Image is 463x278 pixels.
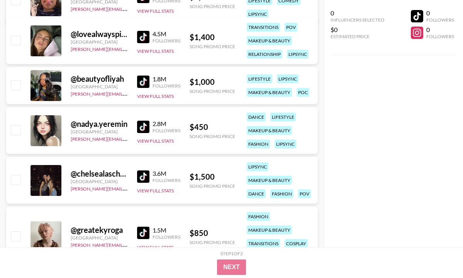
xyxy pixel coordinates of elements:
[297,88,309,97] div: poc
[220,251,243,256] div: Step 1 of 2
[190,172,235,182] div: $ 1,500
[247,36,292,45] div: makeup & beauty
[137,8,174,14] button: View Full Stats
[270,189,293,198] div: fashion
[331,9,384,17] div: 0
[247,140,270,148] div: fashion
[153,38,180,44] div: Followers
[275,140,296,148] div: lipsync
[71,169,128,179] div: @ chelsealascher1
[71,179,128,184] div: [GEOGRAPHIC_DATA]
[247,189,266,198] div: dance
[331,17,384,23] div: Influencers Selected
[137,138,174,144] button: View Full Stats
[285,23,297,32] div: pov
[190,77,235,87] div: $ 1,000
[153,128,180,133] div: Followers
[247,113,266,121] div: dance
[153,170,180,177] div: 3.6M
[285,239,308,248] div: cosplay
[71,119,128,129] div: @ nadya.yeremin
[247,50,282,59] div: relationship
[137,76,149,88] img: TikTok
[71,129,128,135] div: [GEOGRAPHIC_DATA]
[137,170,149,183] img: TikTok
[71,241,185,248] a: [PERSON_NAME][EMAIL_ADDRESS][DOMAIN_NAME]
[190,228,235,238] div: $ 850
[137,121,149,133] img: TikTok
[331,34,384,39] div: Estimated Price
[153,234,180,240] div: Followers
[153,75,180,83] div: 1.8M
[247,74,272,83] div: lifestyle
[137,31,149,43] img: TikTok
[190,3,235,9] div: Song Promo Price
[71,89,185,97] a: [PERSON_NAME][EMAIL_ADDRESS][DOMAIN_NAME]
[71,235,128,241] div: [GEOGRAPHIC_DATA]
[247,88,292,97] div: makeup & beauty
[71,45,185,52] a: [PERSON_NAME][EMAIL_ADDRESS][DOMAIN_NAME]
[426,9,454,17] div: 0
[153,120,180,128] div: 2.8M
[190,44,235,49] div: Song Promo Price
[426,34,454,39] div: Followers
[153,177,180,183] div: Followers
[247,10,268,19] div: lipsync
[247,239,280,248] div: transitions
[217,259,246,275] button: Next
[247,126,292,135] div: makeup & beauty
[71,5,185,12] a: [PERSON_NAME][EMAIL_ADDRESS][DOMAIN_NAME]
[153,83,180,89] div: Followers
[331,26,384,34] div: $0
[153,30,180,38] div: 4.5M
[247,162,268,171] div: lipsync
[247,176,292,185] div: makeup & beauty
[190,239,235,245] div: Song Promo Price
[298,189,311,198] div: pov
[190,122,235,132] div: $ 450
[71,184,185,192] a: [PERSON_NAME][EMAIL_ADDRESS][DOMAIN_NAME]
[190,32,235,42] div: $ 1,400
[71,84,128,89] div: [GEOGRAPHIC_DATA]
[71,225,128,235] div: @ greatekyroga
[426,26,454,34] div: 0
[247,212,270,221] div: fashion
[247,226,292,234] div: makeup & beauty
[190,133,235,139] div: Song Promo Price
[137,227,149,239] img: TikTok
[137,188,174,194] button: View Full Stats
[71,135,185,142] a: [PERSON_NAME][EMAIL_ADDRESS][DOMAIN_NAME]
[137,93,174,99] button: View Full Stats
[71,39,128,45] div: [GEOGRAPHIC_DATA]
[71,74,128,84] div: @ beautyofliyah
[137,244,174,250] button: View Full Stats
[287,50,309,59] div: lipsync
[247,23,280,32] div: transitions
[190,88,235,94] div: Song Promo Price
[426,17,454,23] div: Followers
[270,113,296,121] div: lifestyle
[137,48,174,54] button: View Full Stats
[277,74,298,83] div: lipsync
[153,226,180,234] div: 1.5M
[71,29,128,39] div: @ lovealwayspiper
[190,183,235,189] div: Song Promo Price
